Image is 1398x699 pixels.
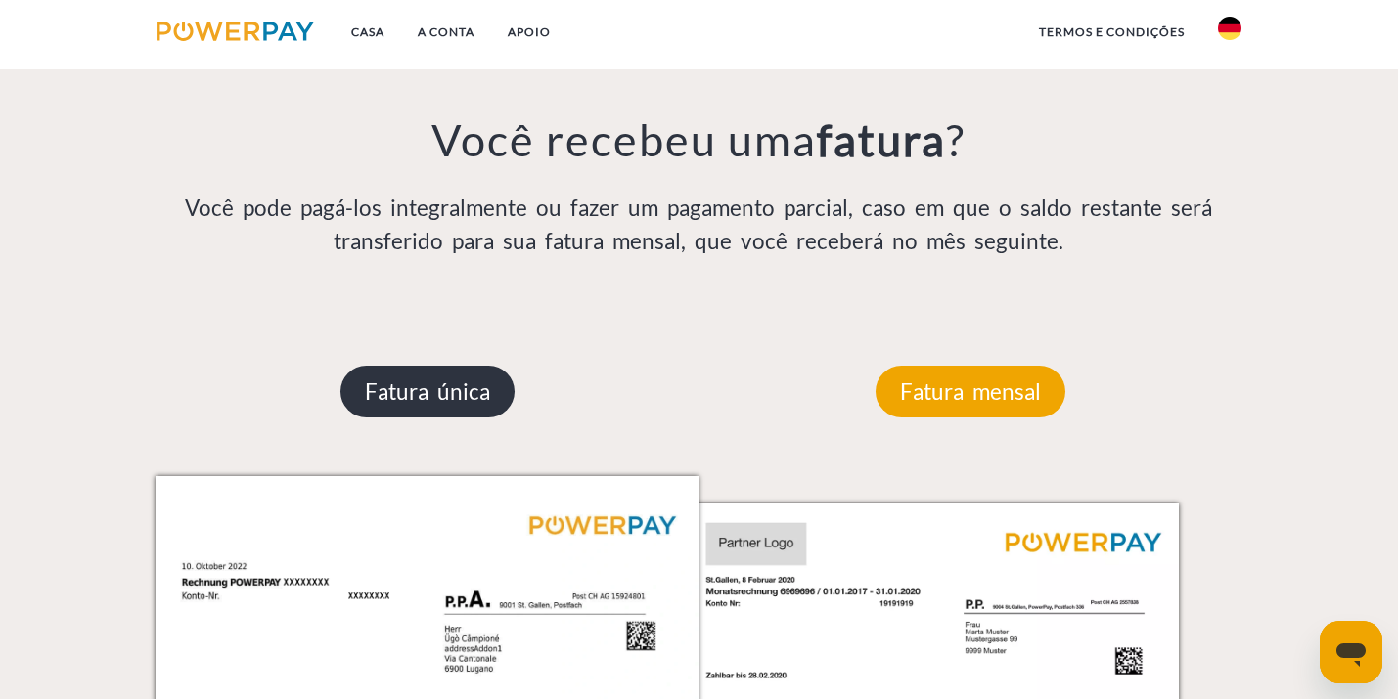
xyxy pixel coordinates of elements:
iframe: Botão para abrir a janela de mensagens [1320,621,1382,683]
p: Você pode pagá-los integralmente ou fazer um pagamento parcial, caso em que o saldo restante será... [156,192,1242,258]
p: Fatura mensal [876,366,1065,418]
a: CASA [335,15,401,50]
img: de [1218,17,1241,40]
p: Fatura única [340,366,515,418]
img: logo-powerpay.svg [157,22,314,41]
b: fatura [817,113,946,166]
a: A CONTA [401,15,491,50]
a: APOIO [491,15,567,50]
a: Termos e Condições [1022,15,1201,50]
h3: Você recebeu uma ? [156,112,1242,167]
